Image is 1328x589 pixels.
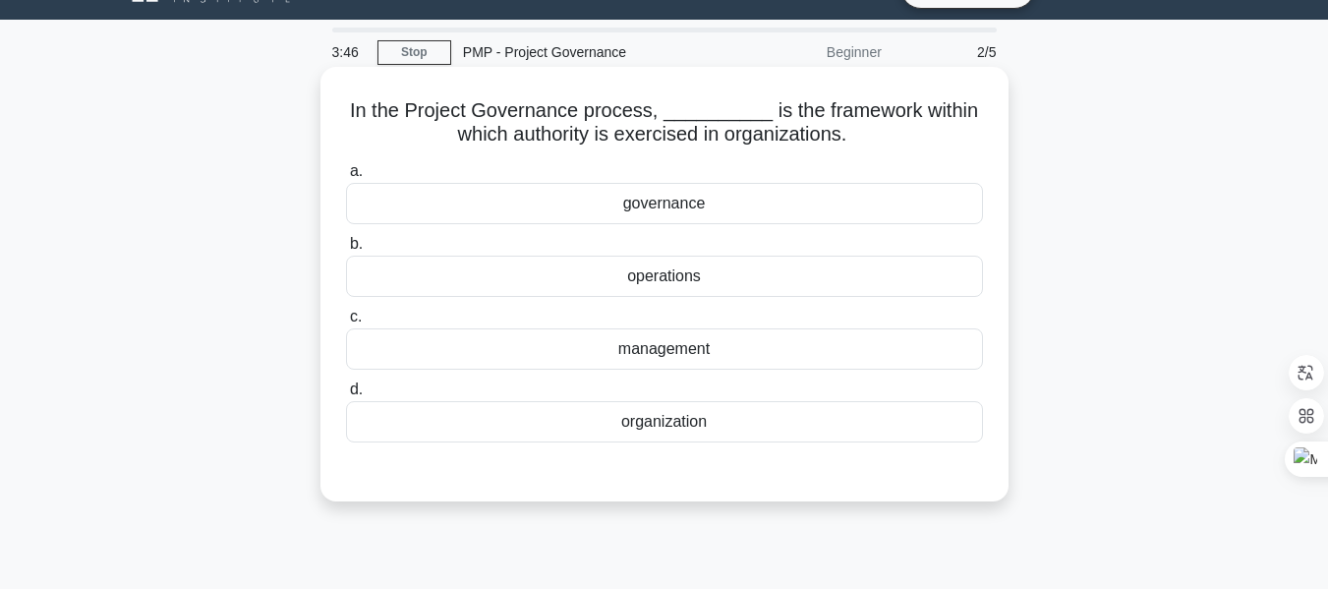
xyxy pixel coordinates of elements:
[377,40,451,65] a: Stop
[451,32,722,72] div: PMP - Project Governance
[346,328,983,370] div: management
[346,401,983,442] div: organization
[350,381,363,397] span: d.
[346,256,983,297] div: operations
[350,308,362,324] span: c.
[350,162,363,179] span: a.
[346,183,983,224] div: governance
[894,32,1009,72] div: 2/5
[344,98,985,147] h5: In the Project Governance process, __________ is the framework within which authority is exercise...
[320,32,377,72] div: 3:46
[722,32,894,72] div: Beginner
[350,235,363,252] span: b.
